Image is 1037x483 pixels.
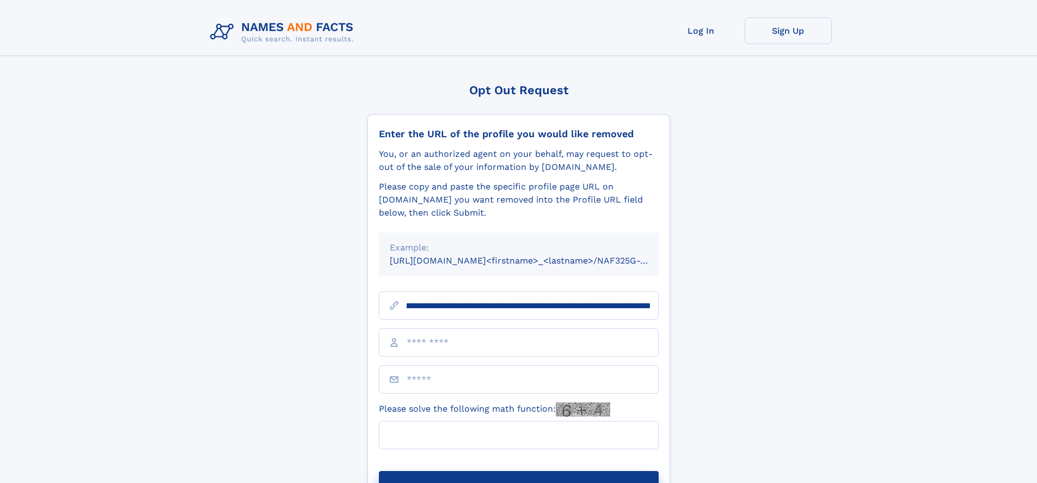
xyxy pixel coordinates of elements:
[379,148,659,174] div: You, or an authorized agent on your behalf, may request to opt-out of the sale of your informatio...
[379,128,659,140] div: Enter the URL of the profile you would like removed
[379,402,610,417] label: Please solve the following math function:
[658,17,745,44] a: Log In
[379,180,659,219] div: Please copy and paste the specific profile page URL on [DOMAIN_NAME] you want removed into the Pr...
[745,17,832,44] a: Sign Up
[390,241,648,254] div: Example:
[367,83,670,97] div: Opt Out Request
[206,17,363,47] img: Logo Names and Facts
[390,255,679,266] small: [URL][DOMAIN_NAME]<firstname>_<lastname>/NAF325G-xxxxxxxx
